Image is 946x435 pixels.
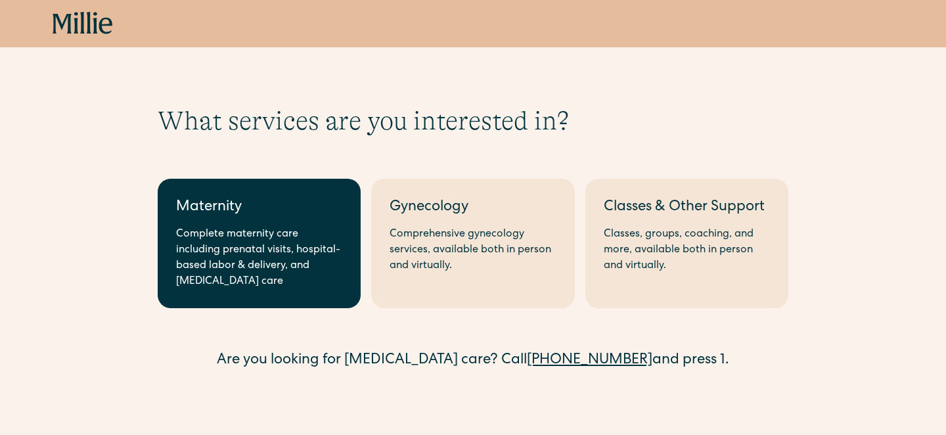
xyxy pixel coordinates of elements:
a: GynecologyComprehensive gynecology services, available both in person and virtually. [371,179,574,308]
div: Classes, groups, coaching, and more, available both in person and virtually. [604,227,770,274]
div: Complete maternity care including prenatal visits, hospital-based labor & delivery, and [MEDICAL_... [176,227,342,290]
div: Comprehensive gynecology services, available both in person and virtually. [390,227,556,274]
div: Classes & Other Support [604,197,770,219]
a: [PHONE_NUMBER] [527,354,652,368]
h1: What services are you interested in? [158,105,788,137]
div: Maternity [176,197,342,219]
div: Gynecology [390,197,556,219]
a: MaternityComplete maternity care including prenatal visits, hospital-based labor & delivery, and ... [158,179,361,308]
div: Are you looking for [MEDICAL_DATA] care? Call and press 1. [158,350,788,372]
a: Classes & Other SupportClasses, groups, coaching, and more, available both in person and virtually. [585,179,788,308]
